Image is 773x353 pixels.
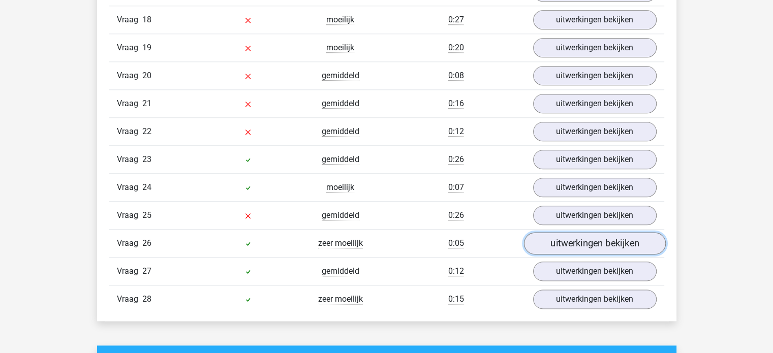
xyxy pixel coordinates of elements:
span: 0:05 [448,238,464,248]
a: uitwerkingen bekijken [533,262,657,281]
span: Vraag [117,70,142,82]
span: 0:20 [448,43,464,53]
span: Vraag [117,209,142,221]
span: Vraag [117,181,142,194]
a: uitwerkingen bekijken [533,178,657,197]
span: 26 [142,238,151,248]
span: zeer moeilijk [318,238,363,248]
span: Vraag [117,42,142,54]
span: Vraag [117,125,142,138]
span: 18 [142,15,151,24]
span: 0:08 [448,71,464,81]
span: gemiddeld [322,71,359,81]
span: 28 [142,294,151,304]
span: Vraag [117,293,142,305]
span: Vraag [117,14,142,26]
a: uitwerkingen bekijken [533,150,657,169]
a: uitwerkingen bekijken [533,38,657,57]
span: gemiddeld [322,266,359,276]
span: Vraag [117,98,142,110]
a: uitwerkingen bekijken [533,10,657,29]
span: moeilijk [326,182,354,192]
span: zeer moeilijk [318,294,363,304]
span: 0:12 [448,266,464,276]
a: uitwerkingen bekijken [523,233,665,255]
span: 0:15 [448,294,464,304]
span: 20 [142,71,151,80]
span: 21 [142,99,151,108]
span: 27 [142,266,151,276]
span: Vraag [117,153,142,166]
span: gemiddeld [322,126,359,137]
a: uitwerkingen bekijken [533,122,657,141]
span: 0:26 [448,210,464,220]
span: 0:27 [448,15,464,25]
span: moeilijk [326,43,354,53]
span: 0:07 [448,182,464,192]
a: uitwerkingen bekijken [533,206,657,225]
a: uitwerkingen bekijken [533,66,657,85]
span: 0:16 [448,99,464,109]
span: 22 [142,126,151,136]
span: gemiddeld [322,154,359,165]
span: 25 [142,210,151,220]
span: 19 [142,43,151,52]
span: 24 [142,182,151,192]
span: 0:26 [448,154,464,165]
span: gemiddeld [322,99,359,109]
span: 0:12 [448,126,464,137]
span: gemiddeld [322,210,359,220]
a: uitwerkingen bekijken [533,94,657,113]
span: Vraag [117,237,142,249]
span: moeilijk [326,15,354,25]
span: Vraag [117,265,142,277]
span: 23 [142,154,151,164]
a: uitwerkingen bekijken [533,290,657,309]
